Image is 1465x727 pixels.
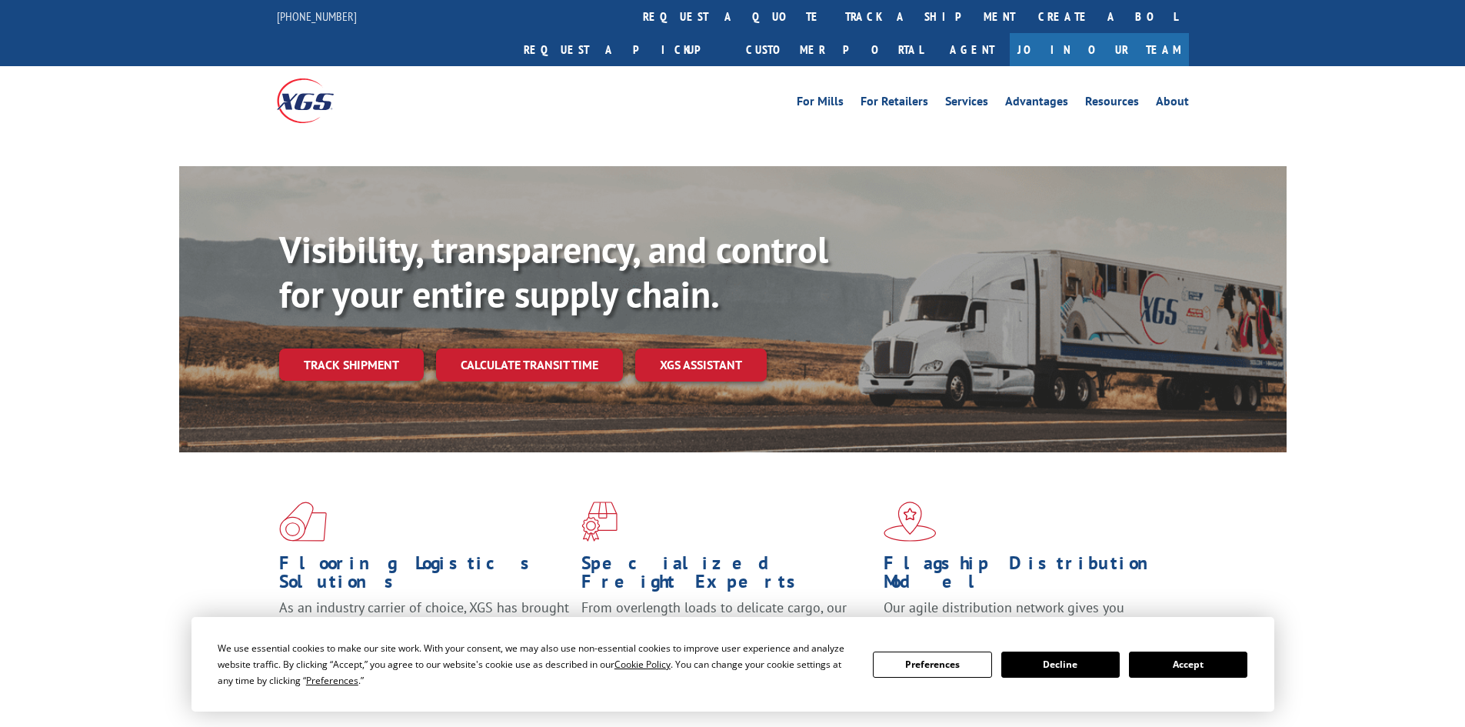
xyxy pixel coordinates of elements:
span: Cookie Policy [614,658,671,671]
a: Customer Portal [734,33,934,66]
h1: Flooring Logistics Solutions [279,554,570,599]
a: Join Our Team [1010,33,1189,66]
button: Decline [1001,652,1120,678]
a: [PHONE_NUMBER] [277,8,357,24]
span: Our agile distribution network gives you nationwide inventory management on demand. [884,599,1167,635]
b: Visibility, transparency, and control for your entire supply chain. [279,225,828,318]
button: Preferences [873,652,991,678]
span: Preferences [306,674,358,687]
a: Services [945,95,988,112]
div: Cookie Consent Prompt [191,617,1274,712]
a: For Retailers [861,95,928,112]
h1: Flagship Distribution Model [884,554,1174,599]
button: Accept [1129,652,1247,678]
h1: Specialized Freight Experts [581,554,872,599]
a: Resources [1085,95,1139,112]
img: xgs-icon-focused-on-flooring-red [581,502,618,542]
img: xgs-icon-total-supply-chain-intelligence-red [279,502,327,542]
a: For Mills [797,95,844,112]
a: Calculate transit time [436,348,623,382]
a: Advantages [1005,95,1068,112]
a: XGS ASSISTANT [635,348,767,382]
a: Request a pickup [512,33,734,66]
p: From overlength loads to delicate cargo, our experienced staff knows the best way to move your fr... [581,599,872,667]
img: xgs-icon-flagship-distribution-model-red [884,502,937,542]
span: As an industry carrier of choice, XGS has brought innovation and dedication to flooring logistics... [279,599,569,653]
a: Track shipment [279,348,424,381]
div: We use essential cookies to make our site work. With your consent, we may also use non-essential ... [218,640,854,689]
a: About [1156,95,1189,112]
a: Agent [934,33,1010,66]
